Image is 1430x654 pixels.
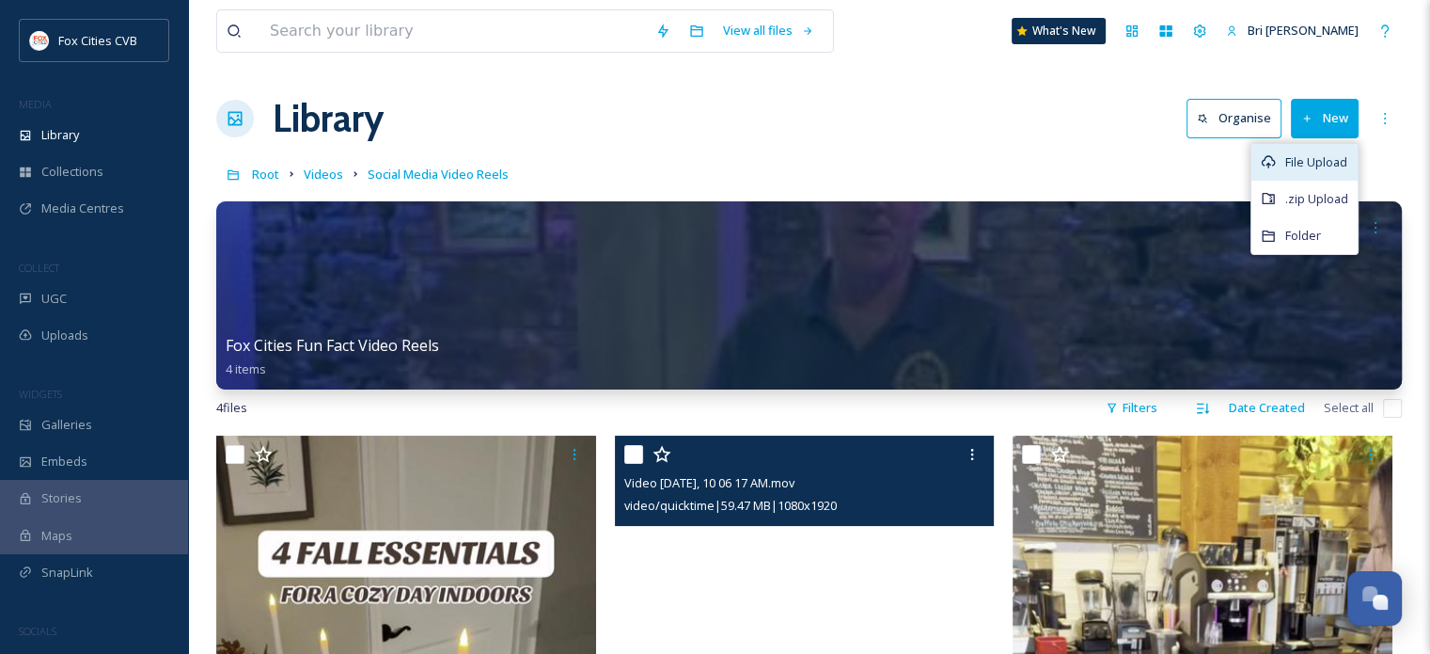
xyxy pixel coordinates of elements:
[1347,571,1402,626] button: Open Chat
[19,387,62,401] span: WIDGETS
[368,166,509,183] span: Social Media Video Reels
[41,527,72,545] span: Maps
[304,166,343,183] span: Videos
[252,163,279,185] a: Root
[714,12,824,49] a: View all files
[273,90,384,147] a: Library
[41,199,124,217] span: Media Centres
[19,624,56,638] span: SOCIALS
[260,10,646,52] input: Search your library
[1285,153,1347,171] span: File Upload
[252,166,279,183] span: Root
[1217,12,1368,49] a: Bri [PERSON_NAME]
[1285,227,1321,245] span: Folder
[226,337,439,377] a: Fox Cities Fun Fact Video Reels4 items
[19,261,59,275] span: COLLECT
[58,32,137,49] span: Fox Cities CVB
[41,126,79,144] span: Library
[1219,390,1314,426] div: Date Created
[1096,390,1167,426] div: Filters
[41,416,92,434] span: Galleries
[19,97,52,111] span: MEDIA
[1291,99,1359,137] button: New
[226,360,266,377] span: 4 items
[41,564,93,582] span: SnapLink
[1012,18,1106,44] a: What's New
[41,163,103,181] span: Collections
[368,163,509,185] a: Social Media Video Reels
[41,453,87,471] span: Embeds
[1324,399,1374,417] span: Select all
[41,290,67,308] span: UGC
[304,163,343,185] a: Videos
[624,497,837,514] span: video/quicktime | 59.47 MB | 1080 x 1920
[216,399,247,417] span: 4 file s
[226,335,439,356] span: Fox Cities Fun Fact Video Reels
[30,31,49,50] img: images.png
[1285,190,1348,208] span: .zip Upload
[41,327,88,344] span: Uploads
[1248,22,1359,39] span: Bri [PERSON_NAME]
[1186,99,1281,137] button: Organise
[624,474,794,491] span: Video [DATE], 10 06 17 AM.mov
[41,489,82,507] span: Stories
